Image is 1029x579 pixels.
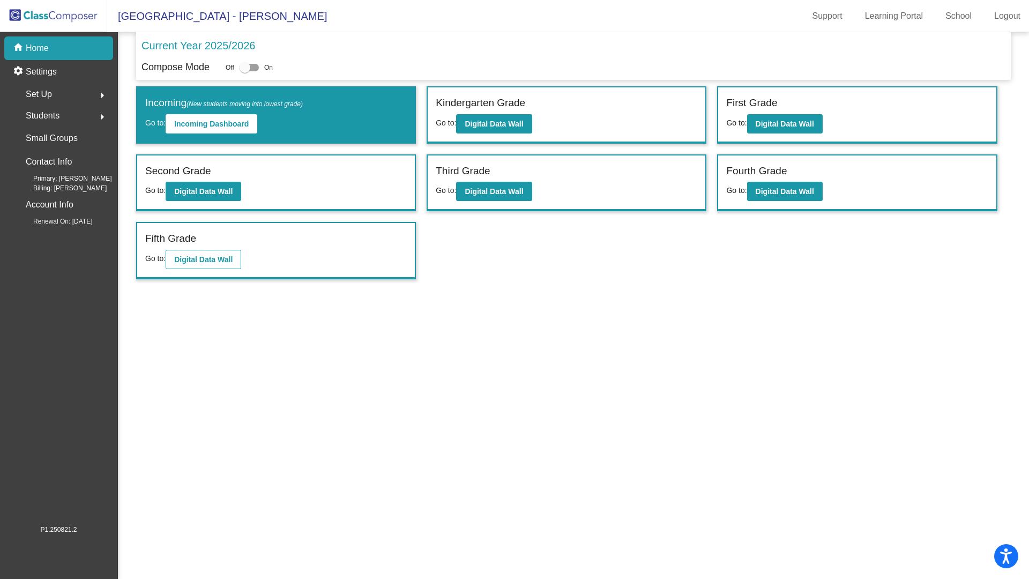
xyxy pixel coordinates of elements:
[145,186,166,195] span: Go to:
[726,95,777,111] label: First Grade
[166,182,241,201] button: Digital Data Wall
[166,250,241,269] button: Digital Data Wall
[465,120,523,128] b: Digital Data Wall
[174,120,249,128] b: Incoming Dashboard
[436,95,525,111] label: Kindergarten Grade
[26,131,78,146] p: Small Groups
[26,65,57,78] p: Settings
[145,95,303,111] label: Incoming
[145,164,211,179] label: Second Grade
[756,120,814,128] b: Digital Data Wall
[436,186,456,195] span: Go to:
[141,60,210,75] p: Compose Mode
[174,255,233,264] b: Digital Data Wall
[174,187,233,196] b: Digital Data Wall
[13,42,26,55] mat-icon: home
[145,254,166,263] span: Go to:
[804,8,851,25] a: Support
[726,164,787,179] label: Fourth Grade
[465,187,523,196] b: Digital Data Wall
[456,182,532,201] button: Digital Data Wall
[747,182,823,201] button: Digital Data Wall
[747,114,823,133] button: Digital Data Wall
[264,63,273,72] span: On
[436,164,490,179] label: Third Grade
[16,174,112,183] span: Primary: [PERSON_NAME]
[141,38,255,54] p: Current Year 2025/2026
[726,186,747,195] span: Go to:
[937,8,980,25] a: School
[166,114,257,133] button: Incoming Dashboard
[726,118,747,127] span: Go to:
[16,183,107,193] span: Billing: [PERSON_NAME]
[145,231,196,247] label: Fifth Grade
[187,100,303,108] span: (New students moving into lowest grade)
[96,89,109,102] mat-icon: arrow_right
[756,187,814,196] b: Digital Data Wall
[16,217,92,226] span: Renewal On: [DATE]
[26,108,59,123] span: Students
[856,8,932,25] a: Learning Portal
[226,63,234,72] span: Off
[436,118,456,127] span: Go to:
[26,42,49,55] p: Home
[456,114,532,133] button: Digital Data Wall
[26,87,52,102] span: Set Up
[26,154,72,169] p: Contact Info
[145,118,166,127] span: Go to:
[96,110,109,123] mat-icon: arrow_right
[26,197,73,212] p: Account Info
[107,8,327,25] span: [GEOGRAPHIC_DATA] - [PERSON_NAME]
[13,65,26,78] mat-icon: settings
[986,8,1029,25] a: Logout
